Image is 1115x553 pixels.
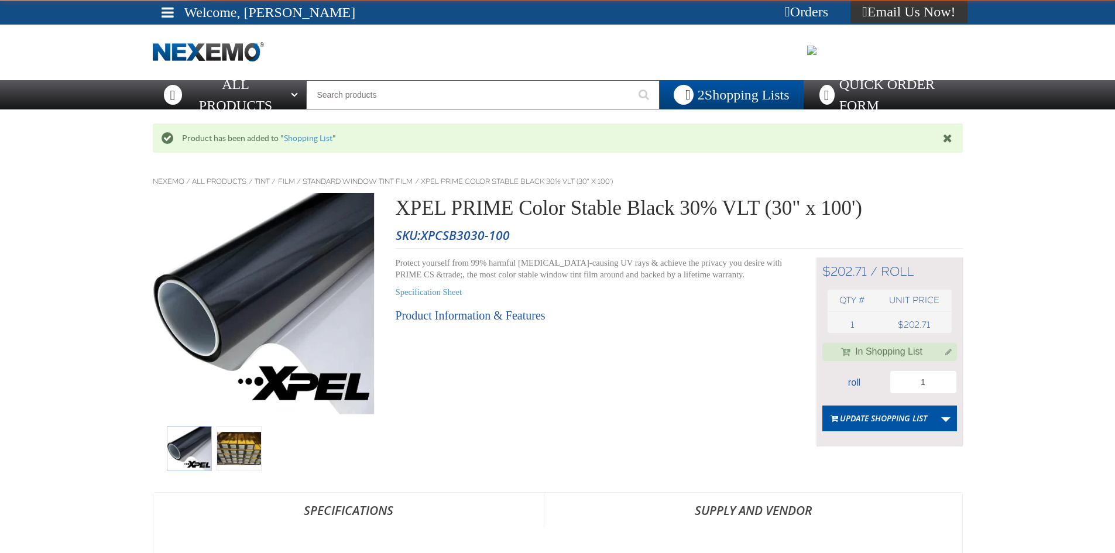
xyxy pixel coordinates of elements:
span: / [186,177,190,186]
span: / [272,177,276,186]
span: / [870,264,877,279]
a: Home [153,42,264,63]
span: roll [881,264,914,279]
span: All Products [187,74,284,116]
p: Protect yourself from 99% harmful [MEDICAL_DATA]-causing UV rays & achieve the privacy you desire... [396,257,787,281]
span: XPCSB3030-100 [421,227,510,243]
h1: XPEL PRIME Color Stable Black 30% VLT (30" x 100') [396,193,963,224]
th: Unit price [877,290,951,311]
p: SKU: [396,227,963,243]
span: / [415,177,419,186]
img: XPEL PRIME Color Stable Black 30% VLT (30" x 100') [217,426,262,471]
a: Specification Sheet [396,287,462,297]
nav: Breadcrumbs [153,177,963,186]
button: Start Searching [630,80,660,109]
img: XPEL PRIME Color Stable Black 30% VLT (30" x 100') [153,193,375,414]
span: Shopping Lists [698,87,790,102]
div: Product has been added to " " [173,133,943,144]
input: Product Quantity [890,370,957,394]
span: 1 [850,320,854,330]
a: Shopping List [284,133,332,143]
input: Search [306,80,660,109]
a: Specifications [153,493,544,528]
div: roll [822,376,887,389]
button: You have 2 Shopping Lists. Open to view details [660,80,804,109]
span: / [297,177,301,186]
span: $202.71 [822,264,867,279]
button: Manage current product in the Shopping List [936,344,955,358]
img: 08cb5c772975e007c414e40fb9967a9c.jpeg [807,46,816,55]
a: Supply and Vendor [544,493,962,528]
a: Quick Order Form [804,80,968,109]
img: XPEL PRIME Color Stable Black 30% VLT (30" x 100') [167,426,212,471]
a: All Products [192,177,246,186]
button: Close the Notification [940,129,957,147]
img: Nexemo logo [153,42,264,63]
span: / [249,177,253,186]
td: $202.71 [877,317,951,333]
button: Update Shopping List [822,406,935,431]
a: Nexemo [153,177,184,186]
strong: 2 [698,87,705,102]
a: Tint [255,177,270,186]
span: In Shopping List [855,345,922,359]
button: Open All Products pages [287,80,306,109]
h2: Product Information & Features [396,307,787,324]
th: Qty # [828,290,877,311]
a: Standard Window Tint Film [303,177,413,186]
a: Film [278,177,295,186]
a: More Actions [935,406,957,431]
a: XPEL PRIME Color Stable Black 30% VLT (30" x 100') [421,177,613,186]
